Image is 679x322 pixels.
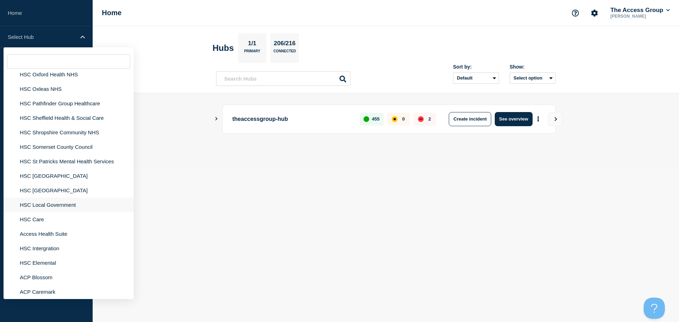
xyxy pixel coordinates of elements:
button: Select option [510,72,556,84]
div: affected [392,116,397,122]
input: Search Hubs [216,71,350,86]
p: theaccessgroup-hub [232,112,352,126]
li: HSC Shropshire Community NHS [4,125,134,140]
p: [PERSON_NAME] [609,14,671,19]
button: See overview [495,112,532,126]
p: 455 [372,116,380,122]
li: HSC Elemental [4,256,134,270]
iframe: Help Scout Beacon - Open [644,298,665,319]
li: HSC [GEOGRAPHIC_DATA] [4,169,134,183]
select: Sort by [453,72,499,84]
h2: Hubs [213,43,234,53]
p: 0 [402,116,405,122]
li: HSC Pathfinder Group Healthcare [4,96,134,111]
li: HSC Intergration [4,241,134,256]
button: Show Connected Hubs [215,116,218,122]
li: HSC [GEOGRAPHIC_DATA] [4,183,134,198]
p: 1/1 [245,40,259,49]
div: up [364,116,369,122]
button: View [548,112,562,126]
p: 2 [428,116,431,122]
p: Select Hub [8,34,76,40]
li: HSC Somerset County Council [4,140,134,154]
div: Show: [510,64,556,70]
li: HSC St Patricks Mental Health Services [4,154,134,169]
li: HSC Oxford Health NHS [4,67,134,82]
li: ACP Caremark [4,285,134,299]
button: More actions [534,112,543,125]
button: Create incident [449,112,491,126]
p: Connected [273,49,296,57]
li: ACP Blossom [4,270,134,285]
p: Primary [244,49,260,57]
li: Access Health Suite [4,227,134,241]
li: HSC Sheffield Health & Social Care [4,111,134,125]
div: down [418,116,424,122]
div: Sort by: [453,64,499,70]
li: HSC Care [4,212,134,227]
li: HSC Oxleas NHS [4,82,134,96]
button: Support [568,6,583,21]
li: HSC Local Government [4,198,134,212]
button: Account settings [587,6,602,21]
p: 206/216 [271,40,298,49]
h1: Home [102,9,122,17]
button: The Access Group [609,7,671,14]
